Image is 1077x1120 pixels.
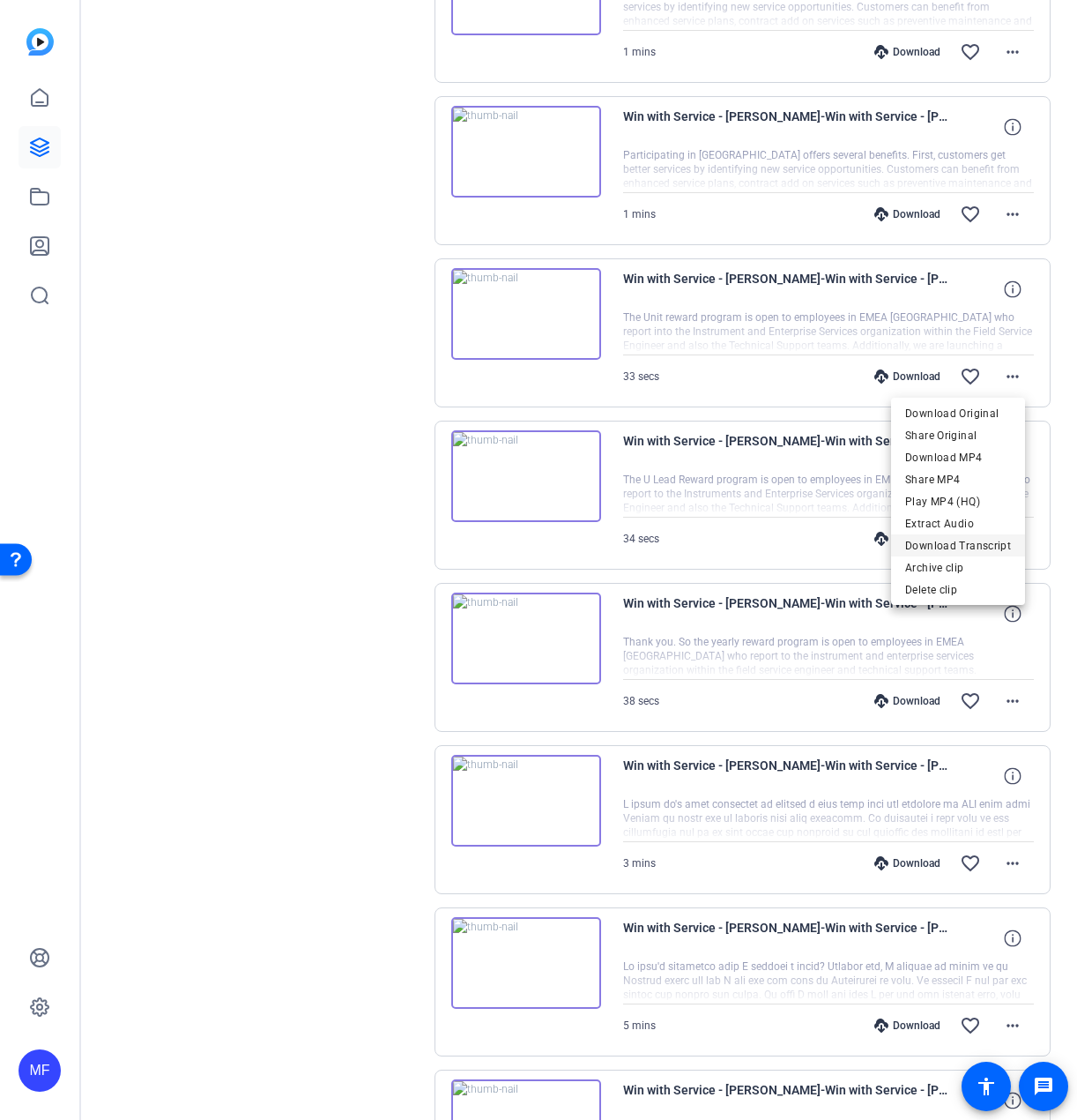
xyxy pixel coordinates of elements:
span: Share Original [905,425,1011,446]
span: Play MP4 (HQ) [905,491,1011,512]
span: Download Original [905,403,1011,424]
span: Download Transcript [905,535,1011,556]
span: Share MP4 [905,469,1011,490]
span: Delete clip [905,579,1011,601]
span: Archive clip [905,557,1011,579]
span: Extract Audio [905,513,1011,534]
span: Download MP4 [905,447,1011,468]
